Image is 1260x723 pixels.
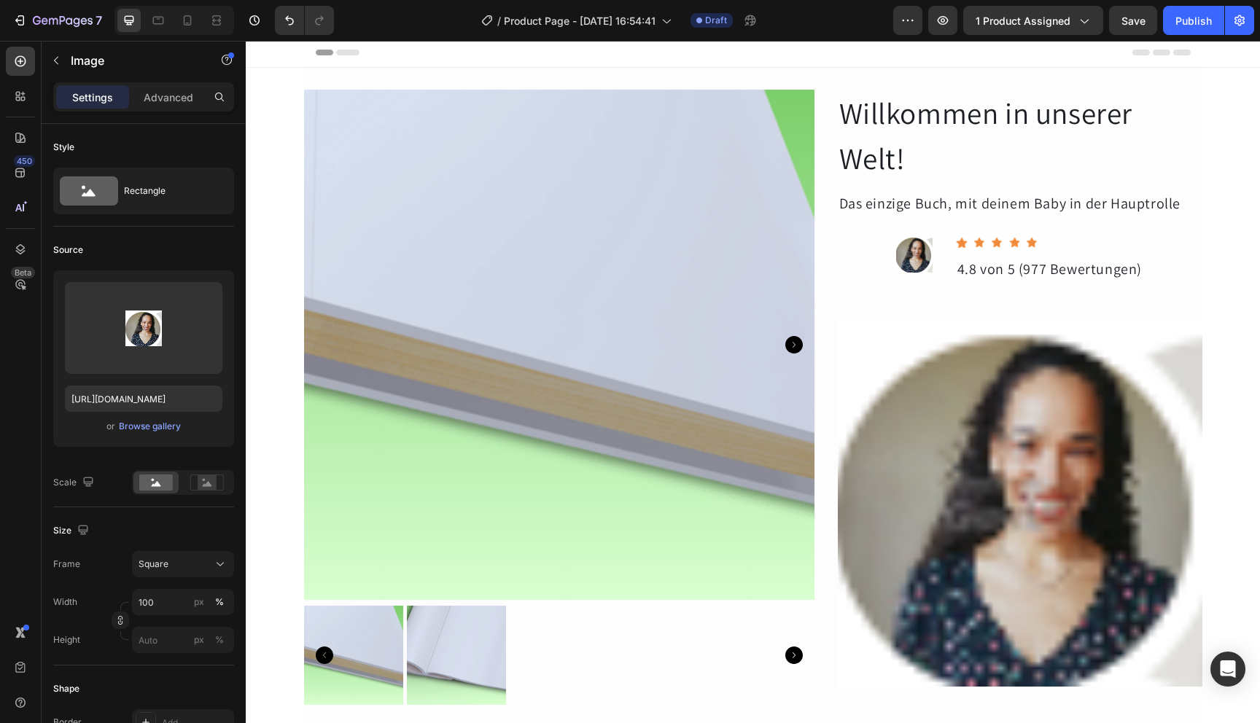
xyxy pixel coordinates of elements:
span: or [106,418,115,435]
span: Square [139,558,168,571]
button: Save [1109,6,1157,35]
div: Publish [1175,13,1212,28]
button: Browse gallery [118,419,182,434]
p: Settings [72,90,113,105]
div: 450 [14,155,35,167]
div: Beta [11,267,35,278]
div: Browse gallery [119,420,181,433]
button: Carousel Next Arrow [540,295,557,313]
h2: Willkommen in unserer Welt! [592,49,957,141]
img: Alt image [592,281,957,646]
div: Size [53,521,92,541]
p: 7 [96,12,102,29]
img: Alt image [650,195,687,232]
input: px% [132,589,234,615]
div: Shape [53,682,79,695]
input: px% [132,627,234,653]
img: preview-image [125,310,162,346]
button: px [211,593,228,611]
div: Undo/Redo [275,6,334,35]
div: % [215,595,224,609]
button: Carousel Back Arrow [70,606,87,623]
div: Style [53,141,74,154]
iframe: Design area [246,41,1260,723]
div: Source [53,243,83,257]
label: Width [53,595,77,609]
span: Save [1121,15,1146,27]
span: Product Page - [DATE] 16:54:41 [504,13,656,28]
p: Advanced [144,90,193,105]
span: / [497,13,501,28]
div: px [194,633,204,646]
button: px [211,631,228,649]
label: Height [53,633,80,646]
span: 1 product assigned [976,13,1070,28]
button: Publish [1163,6,1224,35]
input: https://example.com/image.jpg [65,386,222,412]
div: 4.8 von 5 (977 Bewertungen) [710,216,898,241]
div: Open Intercom Messenger [1210,652,1245,687]
div: Rectangle [124,174,213,208]
button: 7 [6,6,109,35]
div: Scale [53,473,97,493]
div: px [194,595,204,609]
p: Image [71,52,195,69]
div: Das einzige Buch, mit deinem Baby in der Hauptrolle [592,150,957,175]
button: % [190,593,208,611]
button: Carousel Next Arrow [540,606,557,623]
button: Square [132,551,234,577]
div: % [215,633,224,646]
button: 1 product assigned [963,6,1103,35]
label: Frame [53,558,80,571]
span: Draft [705,14,727,27]
button: % [190,631,208,649]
